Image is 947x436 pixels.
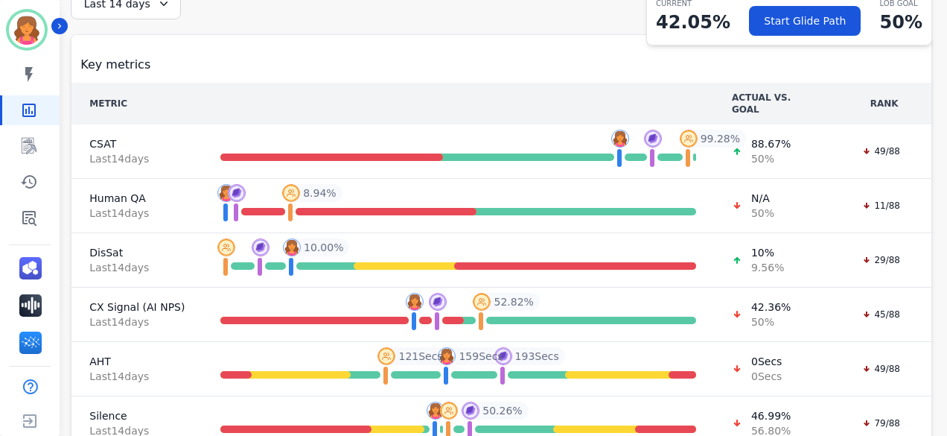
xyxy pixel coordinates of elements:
p: 42.05 % [656,9,730,36]
span: 121 Secs [398,349,442,364]
th: METRIC [71,83,203,124]
img: profile-pic [438,347,456,365]
img: profile-pic [217,184,235,202]
img: profile-pic [252,238,270,256]
img: profile-pic [644,130,662,148]
span: 52.82 % [494,294,533,309]
span: N/A [751,191,774,206]
img: profile-pic [611,130,629,148]
span: 193 Secs [515,349,559,364]
img: profile-pic [494,347,512,365]
span: 0 Secs [751,369,782,384]
span: 50 % [751,315,791,329]
img: profile-pic [282,184,300,202]
span: Last 14 day s [89,260,185,275]
img: Bordered avatar [9,12,45,48]
img: profile-pic [680,130,698,148]
span: 8.94 % [303,186,336,200]
span: 99.28 % [701,131,740,146]
span: 9.56 % [751,260,784,275]
span: Key metrics [80,56,150,74]
img: profile-pic [429,293,447,311]
span: 50.26 % [482,403,522,418]
th: RANK [837,83,931,124]
span: Human QA [89,191,185,206]
span: Last 14 day s [89,206,185,221]
th: ACTUAL VS. GOAL [714,83,837,124]
span: 42.36 % [751,300,791,315]
span: Last 14 day s [89,315,185,329]
span: Last 14 day s [89,151,185,166]
img: profile-pic [283,238,301,256]
img: profile-pic [473,293,491,311]
span: 0 Secs [751,354,782,369]
img: profile-pic [427,402,444,420]
img: profile-pic [440,402,458,420]
img: profile-pic [217,238,235,256]
img: profile-pic [462,402,479,420]
span: Last 14 day s [89,369,185,384]
div: 45/88 [855,307,908,322]
div: 79/88 [855,416,908,431]
div: 49/88 [855,144,908,159]
span: DisSat [89,245,185,260]
span: 50 % [751,206,774,221]
span: 50 % [751,151,791,166]
img: profile-pic [228,184,246,202]
button: Start Glide Path [749,6,861,36]
span: Silence [89,408,185,423]
span: 10 % [751,245,784,260]
img: profile-pic [377,347,395,365]
span: CSAT [89,136,185,151]
div: 49/88 [855,361,908,376]
span: 88.67 % [751,136,791,151]
img: profile-pic [406,293,424,311]
div: 29/88 [855,253,908,268]
span: 46.99 % [751,408,791,423]
span: 159 Secs [459,349,503,364]
p: 50 % [880,9,922,36]
span: AHT [89,354,185,369]
span: 10.00 % [304,240,343,255]
span: CX Signal (AI NPS) [89,300,185,315]
div: 11/88 [855,198,908,213]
